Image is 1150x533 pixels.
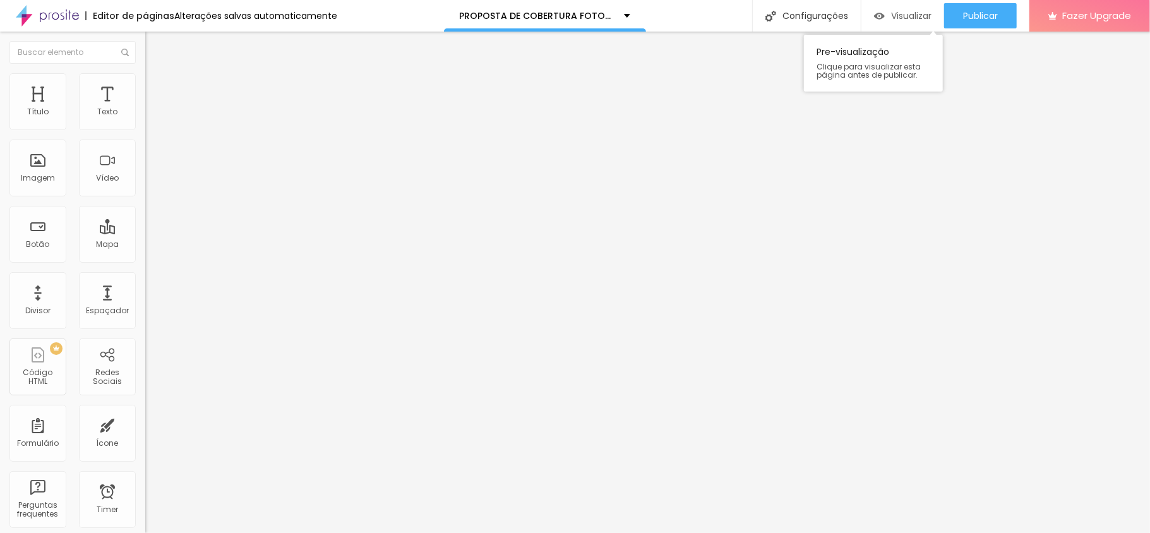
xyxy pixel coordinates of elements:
div: Divisor [25,306,51,315]
div: Redes Sociais [82,368,132,386]
span: Fazer Upgrade [1062,10,1131,21]
span: Publicar [963,11,998,21]
img: Icone [765,11,776,21]
div: Timer [97,505,118,514]
div: Título [27,107,49,116]
img: Icone [121,49,129,56]
span: Clique para visualizar esta página antes de publicar. [817,63,930,79]
div: Código HTML [13,368,63,386]
p: PROPOSTA DE COBERTURA FOTOGRÁFICA DE ANIVERÁRIO. [460,11,614,20]
div: Mapa [96,240,119,249]
div: Imagem [21,174,55,183]
div: Formulário [17,439,59,448]
div: Texto [97,107,117,116]
div: Editor de páginas [85,11,174,20]
img: view-1.svg [874,11,885,21]
div: Alterações salvas automaticamente [174,11,337,20]
div: Botão [27,240,50,249]
div: Ícone [97,439,119,448]
button: Visualizar [861,3,944,28]
iframe: Editor [145,32,1150,533]
button: Publicar [944,3,1017,28]
div: Espaçador [86,306,129,315]
div: Perguntas frequentes [13,501,63,519]
div: Vídeo [96,174,119,183]
span: Visualizar [891,11,931,21]
div: Pre-visualização [804,35,943,92]
input: Buscar elemento [9,41,136,64]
